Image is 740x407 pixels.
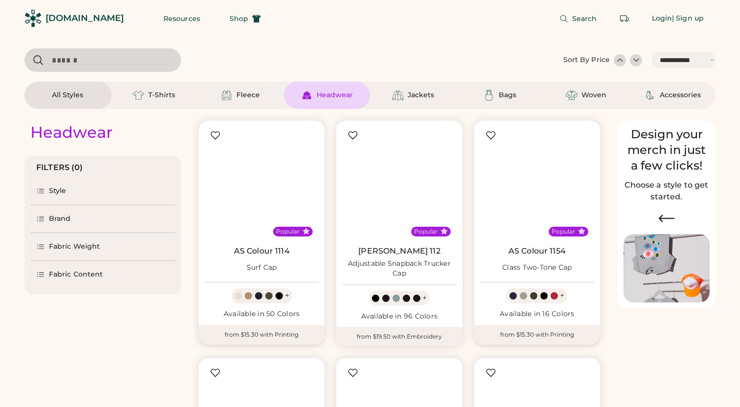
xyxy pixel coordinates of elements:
img: Richardson 112 Adjustable Snapback Trucker Cap [342,127,456,240]
div: Popular [552,228,575,236]
img: Rendered Logo - Screens [24,10,42,27]
img: Bags Icon [483,89,495,101]
div: + [560,290,564,301]
div: from $15.30 with Printing [199,325,324,344]
div: FILTERS (0) [36,162,83,173]
img: AS Colour 1114 Surf Cap [205,127,319,240]
div: All Styles [52,90,83,100]
div: Popular [414,228,438,236]
div: Available in 50 Colors [205,309,319,319]
div: Class Two-Tone Cap [502,263,572,273]
button: Resources [152,9,212,28]
h2: Choose a style to get started. [624,179,710,203]
div: Brand [49,214,71,224]
div: Adjustable Snapback Trucker Cap [342,259,456,278]
div: Sort By Price [563,55,610,65]
a: [PERSON_NAME] 112 [358,246,440,256]
div: [DOMAIN_NAME] [46,12,124,24]
a: AS Colour 1154 [509,246,566,256]
div: Login [652,14,672,23]
button: Popular Style [302,228,310,235]
img: Image of Lisa Congdon Eye Print on T-Shirt and Hat [624,234,710,303]
img: Fleece Icon [221,89,232,101]
div: Fabric Weight [49,242,100,252]
img: Woven Icon [566,89,578,101]
span: Search [572,15,597,22]
div: Bags [499,90,516,100]
img: T-Shirts Icon [133,89,144,101]
button: Search [548,9,609,28]
div: Woven [581,90,606,100]
div: from $15.30 with Printing [474,325,600,344]
div: Available in 96 Colors [342,312,456,321]
img: Headwear Icon [301,89,313,101]
div: Fabric Content [49,270,103,279]
div: Headwear [317,90,353,100]
div: Fleece [236,90,260,100]
div: Available in 16 Colors [480,309,594,319]
div: Surf Cap [247,263,277,273]
button: Retrieve an order [615,9,634,28]
div: T-Shirts [148,90,175,100]
span: Shop [230,15,248,22]
img: Jackets Icon [392,89,404,101]
div: Headwear [30,123,113,142]
button: Shop [218,9,273,28]
div: Design your merch in just a few clicks! [624,127,710,173]
div: Style [49,186,67,196]
img: Accessories Icon [644,89,656,101]
div: Accessories [660,90,701,100]
div: + [285,290,289,301]
button: Popular Style [578,228,585,235]
div: Popular [276,228,300,236]
div: from $19.50 with Embroidery [336,327,462,346]
div: | Sign up [672,14,704,23]
img: AS Colour 1154 Class Two-Tone Cap [480,127,594,240]
button: Popular Style [440,228,448,235]
div: + [422,293,427,303]
a: AS Colour 1114 [234,246,290,256]
div: Jackets [408,90,434,100]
